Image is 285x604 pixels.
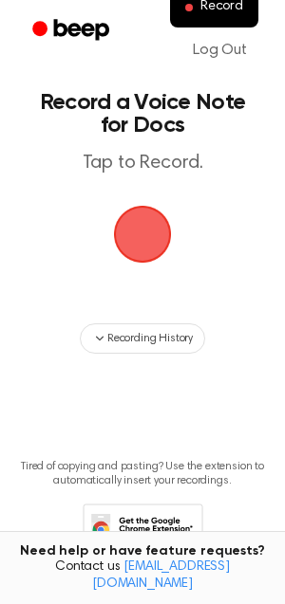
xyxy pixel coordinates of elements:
a: Log Out [174,27,266,73]
p: Tired of copying and pasting? Use the extension to automatically insert your recordings. [15,460,270,488]
img: Beep Logo [114,206,171,263]
button: Recording History [80,323,205,354]
span: Recording History [107,330,193,347]
p: Tap to Record. [34,152,251,175]
a: Beep [19,12,126,49]
span: Contact us [11,559,274,593]
h1: Record a Voice Note for Docs [34,91,251,137]
a: [EMAIL_ADDRESS][DOMAIN_NAME] [92,560,230,591]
